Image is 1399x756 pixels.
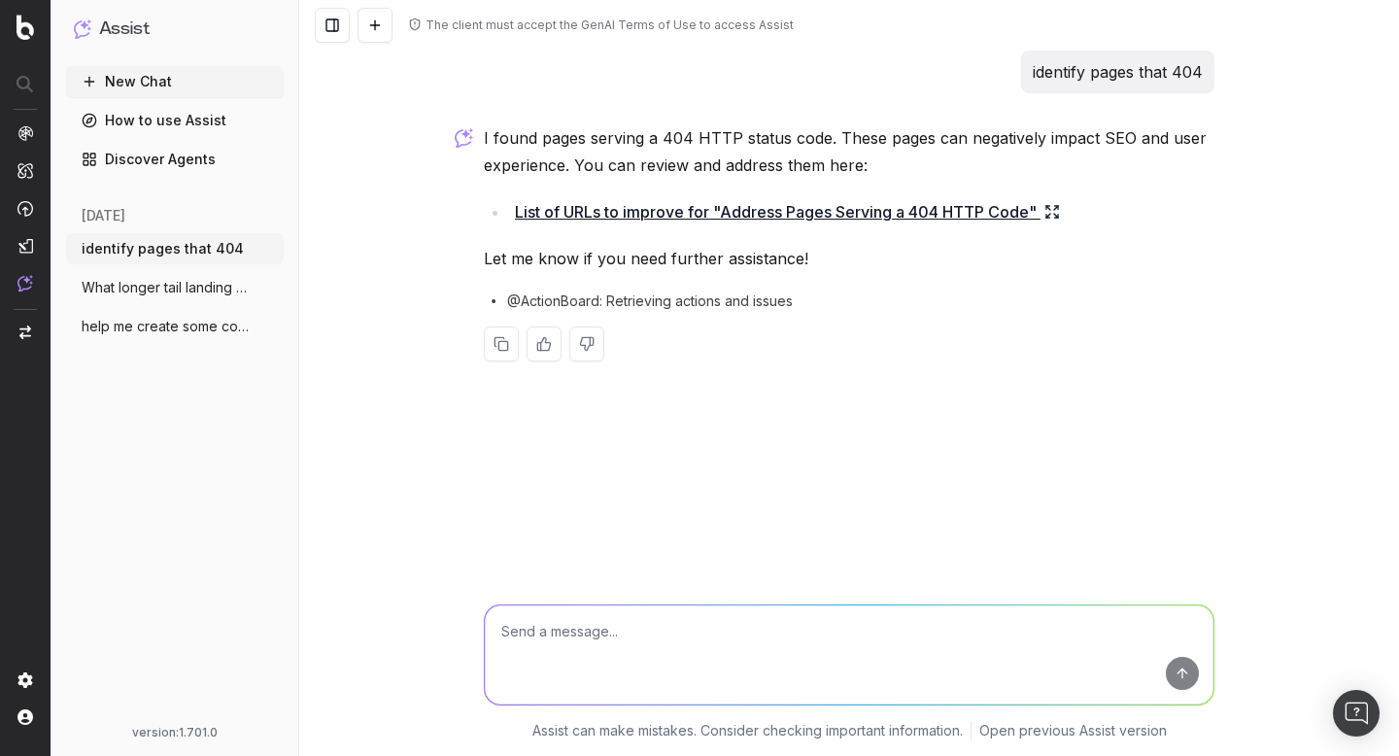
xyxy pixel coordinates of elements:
button: Assist [74,16,276,43]
button: What longer tail landing page topics are [66,272,284,303]
img: Analytics [17,125,33,141]
img: Switch project [19,326,31,339]
img: Botify logo [17,15,34,40]
div: Open Intercom Messenger [1333,690,1380,737]
div: The client must accept the GenAI Terms of Use to access Assist [426,17,794,33]
a: Discover Agents [66,144,284,175]
p: Let me know if you need further assistance! [484,245,1214,272]
img: My account [17,709,33,725]
span: @ActionBoard: Retrieving actions and issues [507,292,793,311]
a: How to use Assist [66,105,284,136]
a: List of URLs to improve for "Address Pages Serving a 404 HTTP Code" [515,198,1060,225]
span: What longer tail landing page topics are [82,278,253,297]
button: New Chat [66,66,284,97]
p: Assist can make mistakes. Consider checking important information. [532,721,963,740]
img: Activation [17,200,33,217]
button: help me create some content ideas use t [66,311,284,342]
h1: Assist [99,16,150,43]
img: Assist [17,275,33,292]
p: I found pages serving a 404 HTTP status code. These pages can negatively impact SEO and user expe... [484,124,1214,179]
button: identify pages that 404 [66,233,284,264]
p: identify pages that 404 [1033,58,1203,86]
img: Botify assist logo [455,128,473,148]
img: Studio [17,238,33,254]
span: identify pages that 404 [82,239,244,258]
img: Setting [17,672,33,688]
a: Open previous Assist version [979,721,1167,740]
img: Intelligence [17,162,33,179]
div: version: 1.701.0 [74,725,276,740]
span: help me create some content ideas use t [82,317,253,336]
img: Assist [74,19,91,38]
span: [DATE] [82,206,125,225]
